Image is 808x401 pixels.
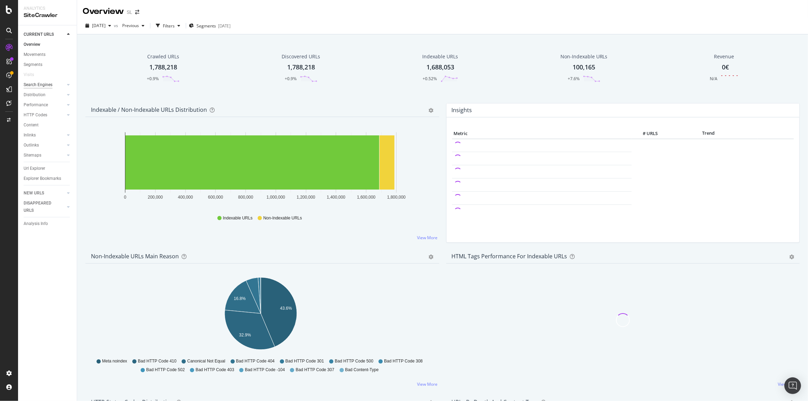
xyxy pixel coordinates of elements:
[234,296,245,301] text: 16.8%
[153,20,183,31] button: Filters
[632,128,659,139] th: # URLS
[119,23,139,28] span: Previous
[573,63,595,72] div: 100,165
[24,220,72,227] a: Analysis Info
[24,152,65,159] a: Sitemaps
[285,358,324,364] span: Bad HTTP Code 301
[24,175,61,182] div: Explorer Bookmarks
[24,132,65,139] a: Inlinks
[102,358,127,364] span: Meta noindex
[429,108,434,113] div: gear
[423,53,458,60] div: Indexable URLs
[238,195,253,200] text: 800,000
[24,31,54,38] div: CURRENT URLS
[135,10,139,15] div: arrow-right-arrow-left
[24,190,65,197] a: NEW URLS
[24,152,41,159] div: Sitemaps
[24,71,34,78] div: Visits
[659,128,757,139] th: Trend
[789,254,794,259] div: gear
[24,91,45,99] div: Distribution
[24,61,42,68] div: Segments
[195,367,234,373] span: Bad HTTP Code 403
[263,215,302,221] span: Non-Indexable URLs
[127,9,132,16] div: SL
[114,23,119,28] span: vs
[24,165,45,172] div: Url Explorer
[24,51,45,58] div: Movements
[24,101,65,109] a: Performance
[568,76,580,82] div: +7.6%
[124,195,126,200] text: 0
[83,6,124,17] div: Overview
[83,20,114,31] button: [DATE]
[24,111,65,119] a: HTTP Codes
[24,175,72,182] a: Explorer Bookmarks
[784,377,801,394] div: Open Intercom Messenger
[24,142,65,149] a: Outlinks
[417,381,438,387] a: View More
[91,128,431,209] svg: A chart.
[285,76,297,82] div: +0.9%
[24,101,48,109] div: Performance
[148,195,163,200] text: 200,000
[345,367,379,373] span: Bad Content-Type
[147,53,179,60] div: Crawled URLs
[297,195,315,200] text: 1,200,000
[197,23,216,29] span: Segments
[280,306,292,311] text: 43.6%
[218,23,231,29] div: [DATE]
[163,23,175,29] div: Filters
[296,367,334,373] span: Bad HTTP Code 307
[91,106,207,113] div: Indexable / Non-Indexable URLs Distribution
[24,31,65,38] a: CURRENT URLS
[24,71,41,78] a: Visits
[560,53,608,60] div: Non-Indexable URLs
[138,358,176,364] span: Bad HTTP Code 410
[24,200,59,214] div: DISAPPEARED URLS
[714,53,734,60] span: Revenue
[24,122,72,129] a: Content
[384,358,423,364] span: Bad HTTP Code 308
[24,51,72,58] a: Movements
[119,20,147,31] button: Previous
[24,122,39,129] div: Content
[91,253,179,260] div: Non-Indexable URLs Main Reason
[24,220,48,227] div: Analysis Info
[417,235,438,241] a: View More
[452,253,567,260] div: HTML Tags Performance for Indexable URLs
[423,76,437,82] div: +0.52%
[24,142,39,149] div: Outlinks
[24,41,40,48] div: Overview
[208,195,223,200] text: 600,000
[24,81,52,89] div: Search Engines
[187,358,225,364] span: Canonical Not Equal
[147,76,159,82] div: +0.9%
[452,106,472,115] h4: Insights
[24,111,47,119] div: HTTP Codes
[24,11,71,19] div: SiteCrawler
[24,132,36,139] div: Inlinks
[223,215,252,221] span: Indexable URLs
[267,195,285,200] text: 1,000,000
[24,6,71,11] div: Analytics
[178,195,193,200] text: 400,000
[24,165,72,172] a: Url Explorer
[357,195,376,200] text: 1,600,000
[189,20,231,31] button: Segments[DATE]
[24,61,72,68] a: Segments
[335,358,373,364] span: Bad HTTP Code 500
[710,76,717,82] div: N/A
[146,367,185,373] span: Bad HTTP Code 502
[149,63,177,72] div: 1,788,218
[327,195,345,200] text: 1,400,000
[245,367,285,373] span: Bad HTTP Code -104
[429,254,434,259] div: gear
[24,81,65,89] a: Search Engines
[287,63,315,72] div: 1,788,218
[778,381,798,387] a: View More
[24,190,44,197] div: NEW URLS
[236,358,275,364] span: Bad HTTP Code 404
[91,275,431,355] div: A chart.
